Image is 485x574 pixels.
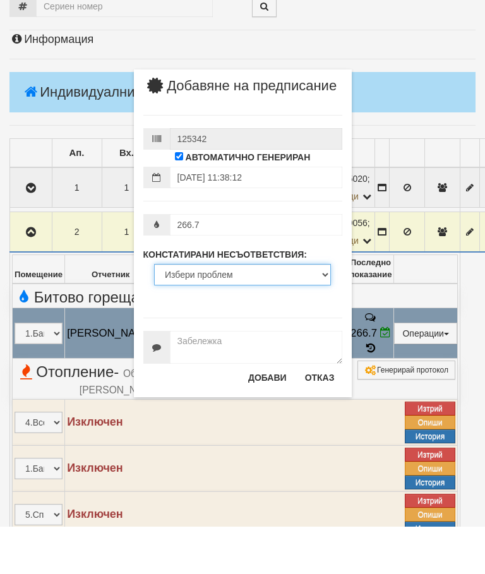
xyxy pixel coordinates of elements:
label: КОНСТАТИРАНИ НЕСЪОТВЕТСТВИЯ: [143,296,308,308]
button: Добави [241,415,294,435]
span: Добавяне на предписание [143,126,337,150]
label: АВТОМАТИЧНО ГЕНЕРИРАН [186,198,311,211]
input: Текущо показание [170,261,342,283]
input: Номер на протокол [170,176,342,197]
button: Отказ [297,415,342,435]
input: Дата и час [170,214,342,236]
